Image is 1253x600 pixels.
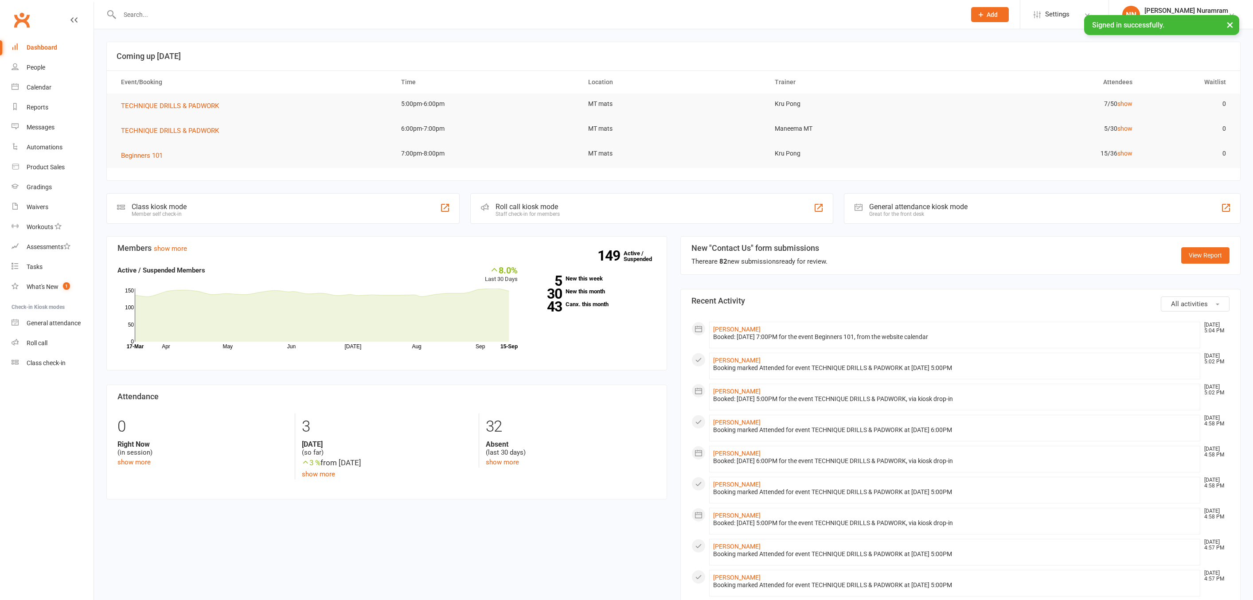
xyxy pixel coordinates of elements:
th: Location [580,71,767,94]
div: Dashboard [27,44,57,51]
div: Workouts [27,223,53,230]
div: NN [1122,6,1140,23]
strong: 149 [597,249,624,262]
a: Clubworx [11,9,33,31]
div: General attendance [27,319,81,327]
td: MT mats [580,94,767,114]
a: What's New1 [12,277,94,297]
a: Tasks [12,257,94,277]
span: 1 [63,282,70,290]
div: Class check-in [27,359,66,366]
time: [DATE] 5:02 PM [1200,353,1229,365]
a: 149Active / Suspended [624,244,663,269]
div: Last 30 Days [485,265,518,284]
time: [DATE] 5:04 PM [1200,322,1229,334]
a: General attendance kiosk mode [12,313,94,333]
th: Event/Booking [113,71,393,94]
a: Gradings [12,177,94,197]
button: TECHNIQUE DRILLS & PADWORK [121,125,225,136]
td: 0 [1140,118,1234,139]
td: 0 [1140,94,1234,114]
h3: Coming up [DATE] [117,52,1230,61]
td: Kru Pong [767,94,954,114]
a: Automations [12,137,94,157]
th: Waitlist [1140,71,1234,94]
th: Time [393,71,580,94]
button: TECHNIQUE DRILLS & PADWORK [121,101,225,111]
div: [PERSON_NAME] Nuramram [1144,7,1228,15]
strong: 82 [719,257,727,265]
a: 43Canx. this month [531,301,656,307]
span: All activities [1171,300,1208,308]
div: 8.0% [485,265,518,275]
button: × [1222,15,1238,34]
a: show [1117,100,1132,107]
div: People [27,64,45,71]
a: View Report [1181,247,1230,263]
div: (in session) [117,440,288,457]
a: Waivers [12,197,94,217]
strong: 30 [531,287,562,300]
time: [DATE] 4:58 PM [1200,508,1229,520]
strong: Absent [486,440,656,448]
span: Settings [1045,4,1070,24]
div: Roll call kiosk mode [496,203,560,211]
div: Booking marked Attended for event TECHNIQUE DRILLS & PADWORK at [DATE] 5:00PM [713,550,1197,558]
td: Kru Pong [767,143,954,164]
a: Product Sales [12,157,94,177]
div: Booking marked Attended for event TECHNIQUE DRILLS & PADWORK at [DATE] 6:00PM [713,426,1197,434]
strong: Active / Suspended Members [117,266,205,274]
time: [DATE] 4:58 PM [1200,477,1229,489]
a: [PERSON_NAME] [713,481,761,488]
td: 7/50 [954,94,1141,114]
input: Search... [117,8,960,21]
h3: Members [117,244,656,253]
div: Roll call [27,339,47,347]
th: Trainer [767,71,954,94]
div: Great for the front desk [869,211,968,217]
a: Assessments [12,237,94,257]
div: Member self check-in [132,211,187,217]
a: [PERSON_NAME] [713,543,761,550]
a: Calendar [12,78,94,97]
span: Signed in successfully. [1092,21,1164,29]
div: (last 30 days) [486,440,656,457]
div: Calendar [27,84,51,91]
div: Booking marked Attended for event TECHNIQUE DRILLS & PADWORK at [DATE] 5:00PM [713,581,1197,589]
time: [DATE] 5:02 PM [1200,384,1229,396]
time: [DATE] 4:57 PM [1200,570,1229,582]
div: Messages [27,124,55,131]
td: 5/30 [954,118,1141,139]
a: show more [486,458,519,466]
td: MT mats [580,118,767,139]
a: Messages [12,117,94,137]
div: Waivers [27,203,48,210]
strong: Right Now [117,440,288,448]
th: Attendees [954,71,1141,94]
span: 3 % [302,458,320,467]
h3: Recent Activity [691,296,1230,305]
span: TECHNIQUE DRILLS & PADWORK [121,102,219,110]
a: Class kiosk mode [12,353,94,373]
time: [DATE] 4:58 PM [1200,446,1229,458]
a: 5New this week [531,276,656,281]
td: 0 [1140,143,1234,164]
div: Reports [27,104,48,111]
button: Beginners 101 [121,150,169,161]
span: Beginners 101 [121,152,163,160]
div: Booked: [DATE] 7:00PM for the event Beginners 101, from the website calendar [713,333,1197,341]
a: 30New this month [531,288,656,294]
div: (so far) [302,440,472,457]
div: 32 [486,413,656,440]
a: Workouts [12,217,94,237]
a: [PERSON_NAME] [713,574,761,581]
td: Maneema MT [767,118,954,139]
td: 6:00pm-7:00pm [393,118,580,139]
a: People [12,58,94,78]
span: TECHNIQUE DRILLS & PADWORK [121,127,219,135]
a: Reports [12,97,94,117]
div: Assessments [27,243,70,250]
a: show [1117,150,1132,157]
div: Booking marked Attended for event TECHNIQUE DRILLS & PADWORK at [DATE] 5:00PM [713,364,1197,372]
a: Roll call [12,333,94,353]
